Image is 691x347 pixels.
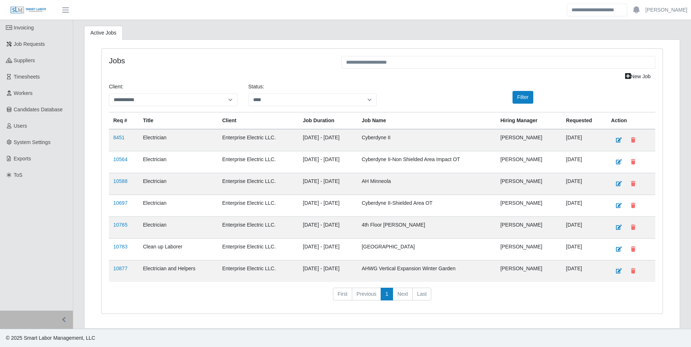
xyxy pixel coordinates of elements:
[14,156,31,161] span: Exports
[248,83,264,91] label: Status:
[299,112,357,129] th: Job Duration
[381,288,393,301] a: 1
[218,260,299,282] td: Enterprise Electric LLC.
[496,173,562,195] td: [PERSON_NAME]
[299,260,357,282] td: [DATE] - [DATE]
[113,178,127,184] a: 10588
[496,260,562,282] td: [PERSON_NAME]
[14,74,40,80] span: Timesheets
[299,173,357,195] td: [DATE] - [DATE]
[139,173,218,195] td: Electrician
[562,173,607,195] td: [DATE]
[14,25,34,31] span: Invoicing
[113,200,127,206] a: 10697
[113,135,125,140] a: 8451
[218,129,299,151] td: Enterprise Electric LLC.
[113,222,127,228] a: 10765
[299,129,357,151] td: [DATE] - [DATE]
[567,4,627,16] input: Search
[218,173,299,195] td: Enterprise Electric LLC.
[10,6,47,14] img: SLM Logo
[139,151,218,173] td: Electrician
[299,216,357,238] td: [DATE] - [DATE]
[14,57,35,63] span: Suppliers
[496,216,562,238] td: [PERSON_NAME]
[299,238,357,260] td: [DATE] - [DATE]
[139,112,218,129] th: Title
[299,151,357,173] td: [DATE] - [DATE]
[562,260,607,282] td: [DATE]
[645,6,687,14] a: [PERSON_NAME]
[14,123,27,129] span: Users
[84,26,123,40] a: Active Jobs
[113,156,127,162] a: 10564
[562,151,607,173] td: [DATE]
[562,112,607,129] th: Requested
[562,216,607,238] td: [DATE]
[139,129,218,151] td: Electrician
[513,91,533,104] button: Filter
[6,335,95,341] span: © 2025 Smart Labor Management, LLC
[109,112,139,129] th: Req #
[357,151,496,173] td: Cyberdyne II-Non Shielded Area Impact OT
[357,260,496,282] td: AHWG Vertical Expansion Winter Garden
[562,195,607,216] td: [DATE]
[562,238,607,260] td: [DATE]
[620,70,655,83] a: New Job
[113,266,127,271] a: 10877
[357,195,496,216] td: Cyberdyne II-Shielded Area OT
[357,238,496,260] td: [GEOGRAPHIC_DATA]
[218,151,299,173] td: Enterprise Electric LLC.
[139,195,218,216] td: Electrician
[14,90,33,96] span: Workers
[109,56,330,65] h4: Jobs
[14,172,23,178] span: ToS
[496,112,562,129] th: Hiring Manager
[496,151,562,173] td: [PERSON_NAME]
[218,238,299,260] td: Enterprise Electric LLC.
[218,195,299,216] td: Enterprise Electric LLC.
[357,216,496,238] td: 4th Floor [PERSON_NAME]
[496,129,562,151] td: [PERSON_NAME]
[14,107,63,112] span: Candidates Database
[139,216,218,238] td: Electrician
[357,173,496,195] td: AH Minneola
[496,238,562,260] td: [PERSON_NAME]
[14,41,45,47] span: Job Requests
[218,216,299,238] td: Enterprise Electric LLC.
[218,112,299,129] th: Client
[357,129,496,151] td: Cyberdyne II
[299,195,357,216] td: [DATE] - [DATE]
[496,195,562,216] td: [PERSON_NAME]
[109,83,123,91] label: Client:
[607,112,655,129] th: Action
[14,139,51,145] span: System Settings
[113,244,127,250] a: 10783
[109,288,655,307] nav: pagination
[357,112,496,129] th: Job Name
[562,129,607,151] td: [DATE]
[139,260,218,282] td: Electrician and Helpers
[139,238,218,260] td: Clean up Laborer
